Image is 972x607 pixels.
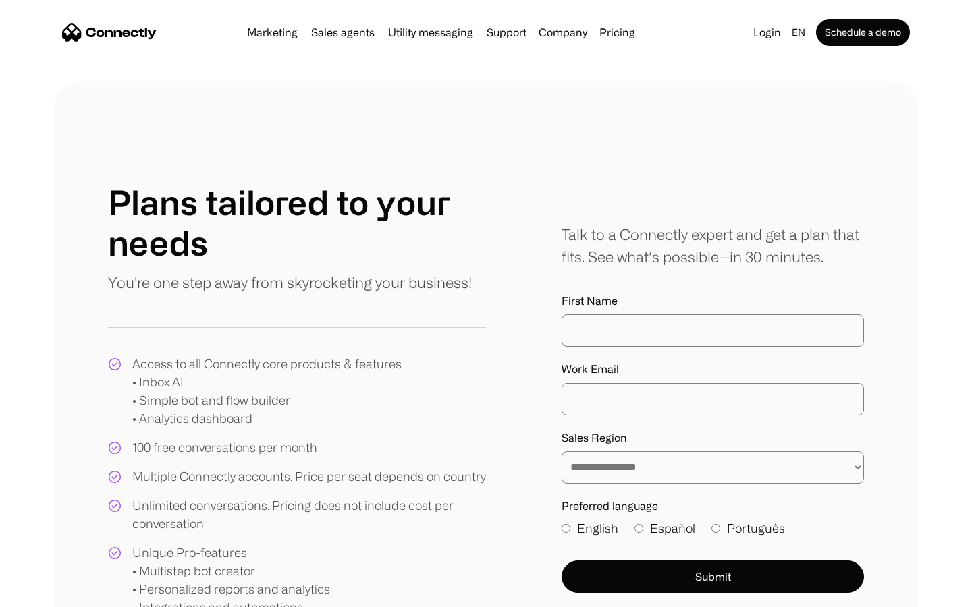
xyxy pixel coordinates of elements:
div: en [792,23,805,42]
input: English [562,524,570,533]
a: Login [748,23,786,42]
a: Utility messaging [383,27,479,38]
input: Português [711,524,720,533]
ul: Language list [27,583,81,602]
label: Preferred language [562,500,864,513]
p: You're one step away from skyrocketing your business! [108,271,472,293]
button: Submit [562,560,864,593]
label: Work Email [562,363,864,376]
a: Support [481,27,532,38]
label: First Name [562,295,864,308]
div: Multiple Connectly accounts. Price per seat depends on country [132,467,486,486]
label: Sales Region [562,432,864,444]
div: Unlimited conversations. Pricing does not include cost per conversation [132,496,486,533]
input: Español [634,524,643,533]
h1: Plans tailored to your needs [108,182,486,263]
label: Español [634,519,695,538]
div: Company [539,23,587,42]
label: Português [711,519,785,538]
div: 100 free conversations per month [132,438,317,457]
a: Schedule a demo [816,19,910,46]
a: Sales agents [306,27,380,38]
div: Talk to a Connectly expert and get a plan that fits. See what’s possible—in 30 minutes. [562,223,864,268]
a: Pricing [594,27,641,38]
div: Access to all Connectly core products & features • Inbox AI • Simple bot and flow builder • Analy... [132,355,402,428]
a: Marketing [242,27,303,38]
label: English [562,519,618,538]
aside: Language selected: English [13,582,81,602]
